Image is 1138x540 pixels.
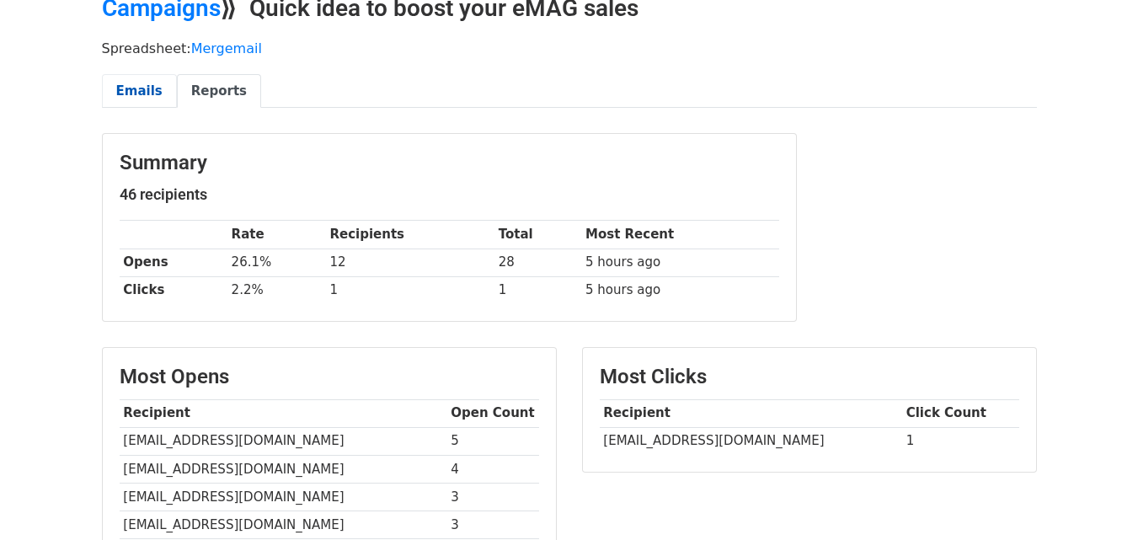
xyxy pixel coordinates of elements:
td: 1 [326,276,494,304]
td: [EMAIL_ADDRESS][DOMAIN_NAME] [120,511,447,538]
h3: Most Opens [120,365,539,389]
th: Click Count [902,399,1019,427]
td: 12 [326,249,494,276]
th: Total [494,221,581,249]
td: [EMAIL_ADDRESS][DOMAIN_NAME] [120,455,447,483]
h5: 46 recipients [120,185,779,204]
a: Reports [177,74,261,109]
td: [EMAIL_ADDRESS][DOMAIN_NAME] [120,427,447,455]
td: [EMAIL_ADDRESS][DOMAIN_NAME] [600,427,902,455]
h3: Summary [120,151,779,175]
td: 1 [902,427,1019,455]
td: 3 [447,483,539,511]
td: [EMAIL_ADDRESS][DOMAIN_NAME] [120,483,447,511]
h3: Most Clicks [600,365,1019,389]
th: Recipient [600,399,902,427]
td: 1 [494,276,581,304]
a: Emails [102,74,177,109]
td: 5 [447,427,539,455]
th: Most Recent [581,221,778,249]
th: Rate [227,221,326,249]
td: 26.1% [227,249,326,276]
p: Spreadsheet: [102,40,1037,57]
td: 28 [494,249,581,276]
a: Mergemail [191,40,262,56]
th: Opens [120,249,227,276]
th: Open Count [447,399,539,427]
th: Recipient [120,399,447,427]
td: 5 hours ago [581,276,778,304]
td: 2.2% [227,276,326,304]
td: 3 [447,511,539,538]
th: Clicks [120,276,227,304]
th: Recipients [326,221,494,249]
td: 4 [447,455,539,483]
td: 5 hours ago [581,249,778,276]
